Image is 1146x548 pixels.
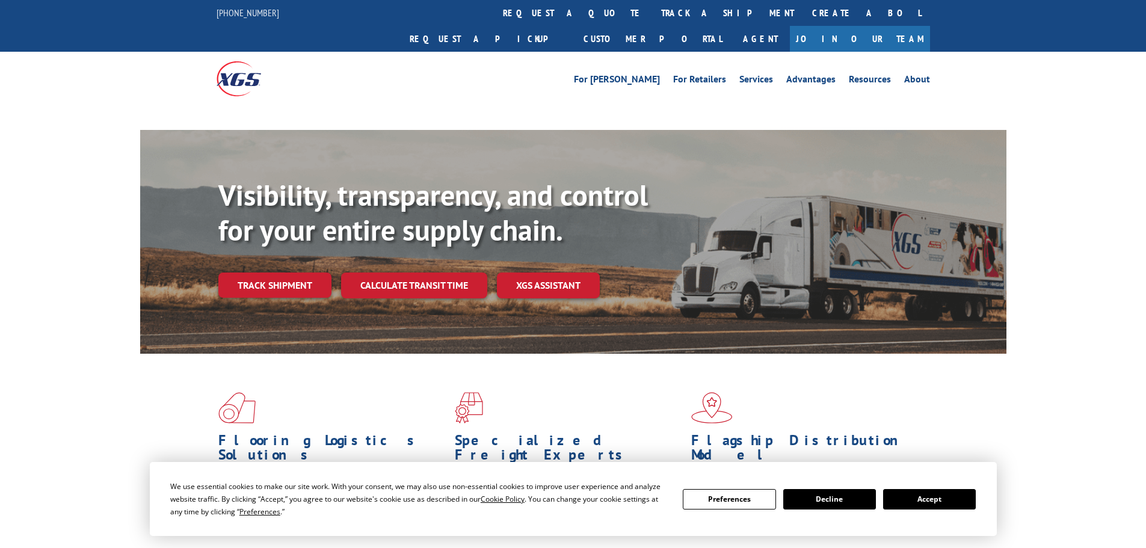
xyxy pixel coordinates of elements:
[218,433,446,468] h1: Flooring Logistics Solutions
[217,7,279,19] a: [PHONE_NUMBER]
[497,272,600,298] a: XGS ASSISTANT
[786,75,836,88] a: Advantages
[691,433,919,468] h1: Flagship Distribution Model
[731,26,790,52] a: Agent
[739,75,773,88] a: Services
[218,392,256,423] img: xgs-icon-total-supply-chain-intelligence-red
[401,26,575,52] a: Request a pickup
[574,75,660,88] a: For [PERSON_NAME]
[673,75,726,88] a: For Retailers
[170,480,668,518] div: We use essential cookies to make our site work. With your consent, we may also use non-essential ...
[683,489,775,510] button: Preferences
[691,392,733,423] img: xgs-icon-flagship-distribution-model-red
[883,489,976,510] button: Accept
[218,176,648,248] b: Visibility, transparency, and control for your entire supply chain.
[239,506,280,517] span: Preferences
[783,489,876,510] button: Decline
[575,26,731,52] a: Customer Portal
[455,392,483,423] img: xgs-icon-focused-on-flooring-red
[790,26,930,52] a: Join Our Team
[341,272,487,298] a: Calculate transit time
[849,75,891,88] a: Resources
[150,462,997,536] div: Cookie Consent Prompt
[218,272,331,298] a: Track shipment
[481,494,525,504] span: Cookie Policy
[904,75,930,88] a: About
[455,433,682,468] h1: Specialized Freight Experts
